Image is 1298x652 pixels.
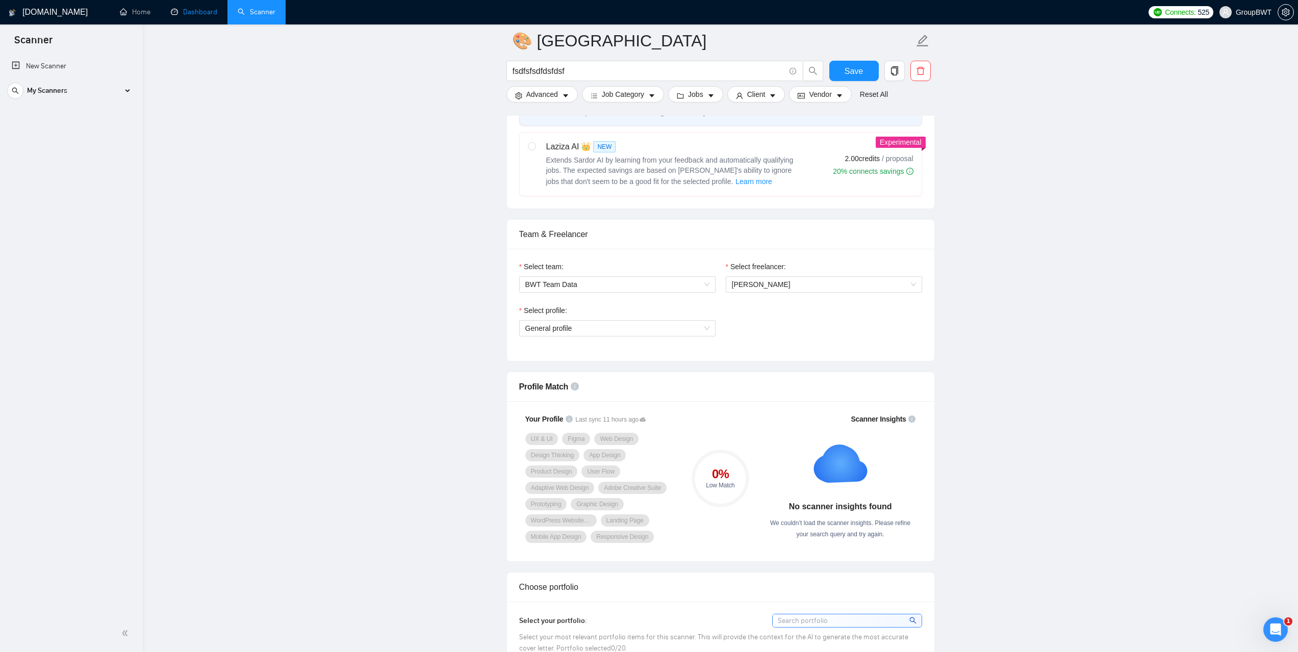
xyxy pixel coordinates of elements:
span: Adaptive Web Design [531,484,589,492]
label: Select freelancer: [726,261,786,272]
span: copy [885,66,904,75]
button: Save [829,61,879,81]
div: 20% connects savings [833,166,913,176]
span: 2.00 credits [845,153,880,164]
div: Laziza AI [546,141,801,153]
a: Reset All [860,89,888,100]
span: info-circle [908,415,915,423]
div: Choose portfolio [519,572,922,602]
button: userClientcaret-down [727,86,785,102]
span: 1 [1284,617,1292,625]
span: info-circle [571,382,579,390]
span: user [736,92,743,99]
span: 👑 [581,141,591,153]
span: idcard [798,92,805,99]
input: Search Freelance Jobs... [513,65,785,77]
span: WordPress Website Design [531,516,591,525]
div: Team & Freelancer [519,220,922,249]
span: Mobile App Design [531,533,581,541]
button: delete [910,61,931,81]
span: Prototyping [531,500,562,508]
span: Landing Page [606,516,644,525]
span: user [1222,9,1229,16]
span: caret-down [707,92,715,99]
button: search [803,61,823,81]
button: settingAdvancedcaret-down [506,86,578,102]
a: searchScanner [238,8,275,16]
li: My Scanners [4,81,139,105]
span: User Flow [587,467,614,476]
span: search [8,87,23,94]
span: Your Profile [525,415,564,423]
strong: No scanner insights found [789,502,892,511]
span: edit [916,34,929,47]
button: idcardVendorcaret-down [789,86,851,102]
span: delete [911,66,930,75]
span: Product Design [531,467,572,476]
a: setting [1278,8,1294,16]
span: / proposal [882,153,913,164]
a: dashboardDashboard [171,8,217,16]
span: UX & UI [531,435,553,443]
button: folderJobscaret-down [668,86,723,102]
label: Select team: [519,261,564,272]
span: Last sync 11 hours ago [575,415,646,425]
span: info-circle [906,168,913,175]
span: App Design [589,451,620,459]
button: copy [884,61,905,81]
input: Search portfolio [773,614,922,627]
span: My Scanners [27,81,67,101]
span: search [803,66,823,75]
a: homeHome [120,8,150,16]
span: Select your portfolio: [519,616,587,625]
span: Profile Match [519,382,569,391]
span: Web Design [600,435,633,443]
span: caret-down [836,92,843,99]
span: Extends Sardor AI by learning from your feedback and automatically qualifying jobs. The expected ... [546,156,794,186]
button: setting [1278,4,1294,20]
span: Graphic Design [576,500,618,508]
a: New Scanner [12,56,131,76]
span: Learn more [735,176,772,187]
span: caret-down [769,92,776,99]
span: BWT Team Data [525,277,709,292]
span: info-circle [566,415,573,423]
span: [PERSON_NAME] [732,280,791,289]
div: Low Match [692,482,749,488]
span: Connects: [1165,7,1195,18]
span: double-left [121,628,132,638]
span: NEW [593,141,616,152]
span: Save [845,65,863,77]
span: We couldn’t load the scanner insights. Please refine your search query and try again. [770,519,910,538]
span: bars [591,92,598,99]
span: Select profile: [524,305,567,316]
span: folder [677,92,684,99]
div: 0 % [692,468,749,480]
button: Laziza AI NEWExtends Sardor AI by learning from your feedback and automatically qualifying jobs. ... [735,175,773,188]
span: caret-down [648,92,655,99]
span: Job Category [602,89,644,100]
span: Figma [568,435,584,443]
span: Client [747,89,766,100]
span: Design Thinking [531,451,574,459]
span: info-circle [790,68,796,74]
span: search [909,615,918,626]
img: logo [9,5,16,21]
li: New Scanner [4,56,139,76]
span: Responsive Design [596,533,648,541]
span: Advanced [526,89,558,100]
span: Scanner [6,33,61,54]
img: upwork-logo.png [1154,8,1162,16]
input: Scanner name... [512,28,914,54]
iframe: Intercom live chat [1263,617,1288,642]
span: setting [515,92,522,99]
span: 525 [1198,7,1209,18]
span: Experimental [880,138,922,146]
span: Scanner Insights [851,415,906,423]
button: search [7,83,23,99]
span: General profile [525,321,709,336]
span: Adobe Creative Suite [604,484,661,492]
button: barsJob Categorycaret-down [582,86,664,102]
span: Jobs [688,89,703,100]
